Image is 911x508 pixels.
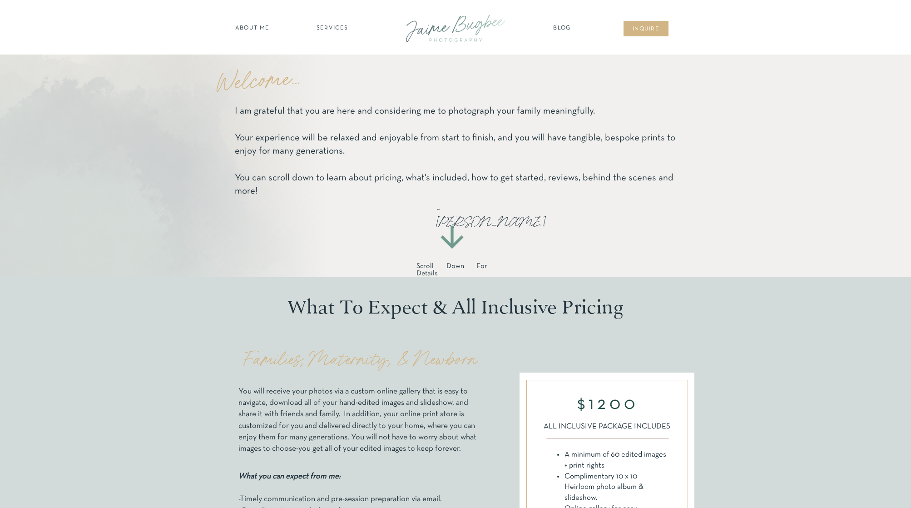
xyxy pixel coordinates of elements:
li: A minimum of 60 edited images + print rights [564,449,669,471]
b: What you can expect from me: [238,473,341,480]
p: $1200 [558,395,658,413]
a: inqUIre [628,25,664,34]
p: ALL INCLUSIVE PACKAGE INCLUDES [539,421,675,433]
a: Blog [551,24,574,33]
li: Complimentary 10 x 10 Heirloom photo album & slideshow. [564,471,669,503]
p: Welcome... [215,55,409,99]
p: Scroll Down For Details [416,263,487,272]
a: SERVICES [307,24,358,33]
p: You will receive your photos via a custom online gallery that is easy to navigate, download all o... [238,386,482,457]
a: I am grateful that you are here and considering me to photograph your family meaningfully.Your ex... [235,105,676,196]
p: -[PERSON_NAME] [435,202,477,218]
h2: Families, Maternity, & Newborn [239,347,482,373]
p: I am grateful that you are here and considering me to photograph your family meaningfully. Your e... [235,105,676,196]
h2: What To Expect & All Inclusive Pricing [284,296,627,325]
a: about ME [233,24,272,33]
